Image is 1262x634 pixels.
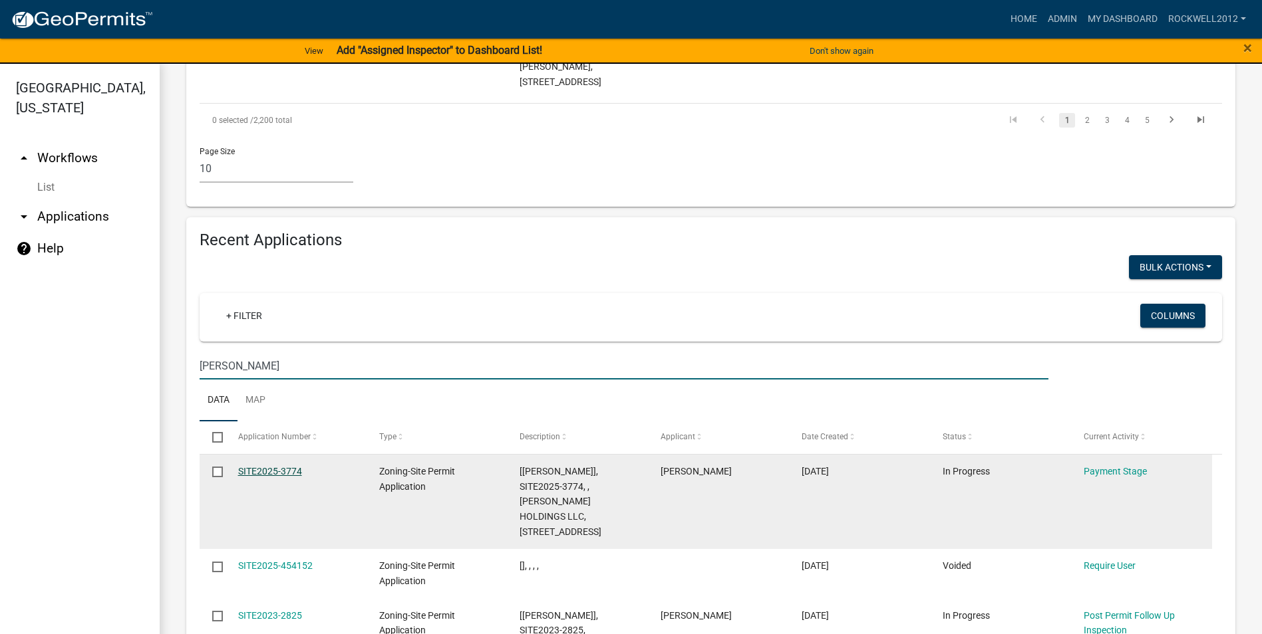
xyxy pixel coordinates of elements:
[200,231,1222,250] h4: Recent Applications
[802,466,829,476] span: 07/31/2025
[1059,113,1075,128] a: 1
[1005,7,1042,32] a: Home
[943,466,990,476] span: In Progress
[1084,560,1136,571] a: Require User
[1139,113,1155,128] a: 5
[789,421,930,453] datatable-header-cell: Date Created
[507,421,648,453] datatable-header-cell: Description
[804,40,879,62] button: Don't show again
[1071,421,1212,453] datatable-header-cell: Current Activity
[520,560,539,571] span: [], , , ,
[1084,432,1139,441] span: Current Activity
[200,421,225,453] datatable-header-cell: Select
[802,432,848,441] span: Date Created
[238,466,302,476] a: SITE2025-3774
[943,610,990,621] span: In Progress
[379,432,396,441] span: Type
[1030,113,1055,128] a: go to previous page
[337,44,542,56] strong: Add "Assigned Inspector" to Dashboard List!
[238,432,311,441] span: Application Number
[1163,7,1251,32] a: Rockwell2012
[216,304,273,328] a: + Filter
[366,421,507,453] datatable-header-cell: Type
[661,432,695,441] span: Applicant
[16,209,32,225] i: arrow_drop_down
[661,466,732,476] span: Paul Muckenhirn
[1137,109,1157,132] li: page 5
[520,466,601,537] span: [Wayne Leitheiser], SITE2025-3774, , MUCKENHIRN HOLDINGS LLC, 24220 CO HWY 6 | DETROIT LAKES MN 5...
[1097,109,1117,132] li: page 3
[200,379,237,422] a: Data
[200,352,1048,379] input: Search for applications
[1117,109,1137,132] li: page 4
[238,560,313,571] a: SITE2025-454152
[379,560,455,586] span: Zoning-Site Permit Application
[1129,255,1222,279] button: Bulk Actions
[16,241,32,257] i: help
[648,421,789,453] datatable-header-cell: Applicant
[1042,7,1082,32] a: Admin
[1119,113,1135,128] a: 4
[1099,113,1115,128] a: 3
[299,40,329,62] a: View
[520,432,560,441] span: Description
[16,150,32,166] i: arrow_drop_up
[1084,466,1147,476] a: Payment Stage
[930,421,1071,453] datatable-header-cell: Status
[212,116,253,125] span: 0 selected /
[1077,109,1097,132] li: page 2
[200,104,603,137] div: 2,200 total
[1159,113,1184,128] a: go to next page
[1001,113,1026,128] a: go to first page
[943,560,971,571] span: Voided
[1140,304,1205,328] button: Columns
[237,379,273,422] a: Map
[802,560,829,571] span: 07/23/2025
[802,610,829,621] span: 10/04/2023
[225,421,366,453] datatable-header-cell: Application Number
[1243,40,1252,56] button: Close
[238,610,302,621] a: SITE2023-2825
[1079,113,1095,128] a: 2
[1057,109,1077,132] li: page 1
[1082,7,1163,32] a: My Dashboard
[943,432,966,441] span: Status
[1188,113,1213,128] a: go to last page
[1243,39,1252,57] span: ×
[379,466,455,492] span: Zoning-Site Permit Application
[661,610,732,621] span: Paul Muckenhirn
